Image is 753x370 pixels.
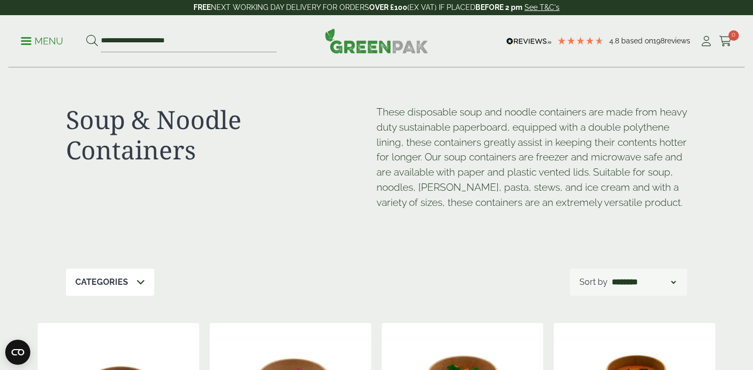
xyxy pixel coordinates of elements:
a: See T&C's [524,3,560,11]
i: My Account [700,36,713,47]
span: reviews [665,37,690,45]
button: Open CMP widget [5,340,30,365]
span: 4.8 [609,37,621,45]
a: Menu [21,35,63,45]
span: Based on [621,37,653,45]
strong: FREE [193,3,211,11]
span: 198 [653,37,665,45]
img: GreenPak Supplies [325,28,428,53]
p: Menu [21,35,63,48]
select: Shop order [610,276,678,288]
h1: Soup & Noodle Containers [66,105,376,165]
strong: OVER £100 [369,3,407,11]
p: Sort by [579,276,608,288]
p: These disposable soup and noodle containers are made from heavy duty sustainable paperboard, equi... [376,105,687,210]
span: 0 [728,30,739,41]
a: 0 [719,33,732,49]
p: Categories [75,276,128,288]
strong: BEFORE 2 pm [475,3,522,11]
div: 4.79 Stars [557,36,604,45]
i: Cart [719,36,732,47]
img: REVIEWS.io [506,38,552,45]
